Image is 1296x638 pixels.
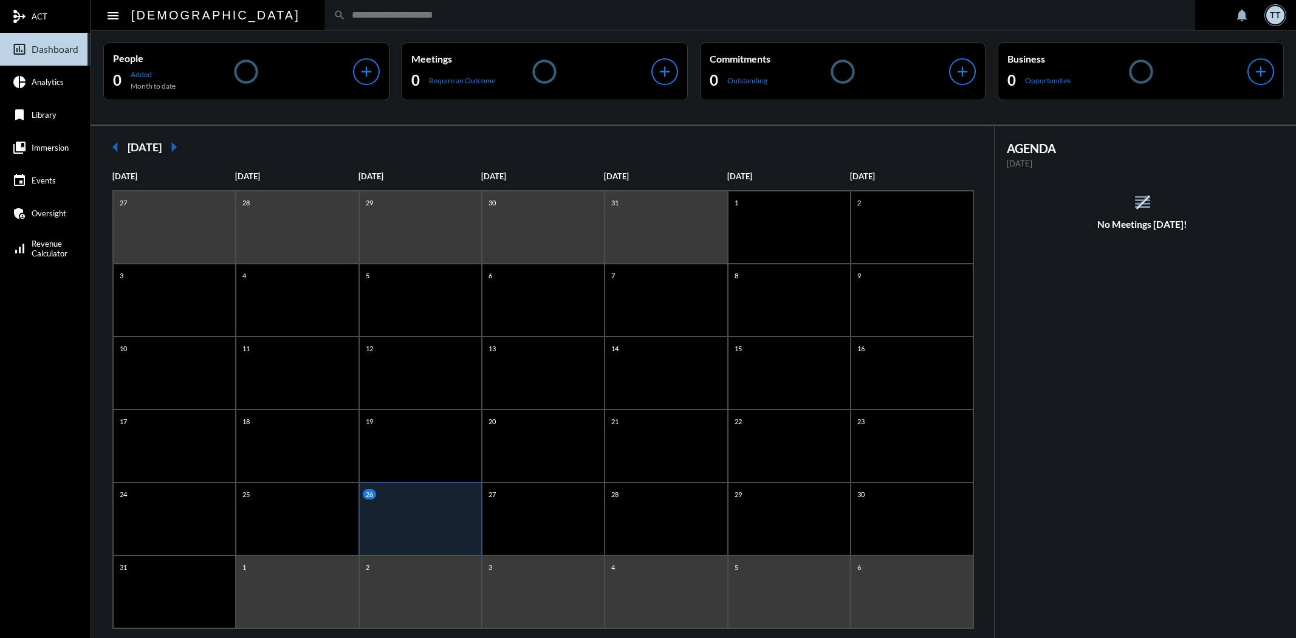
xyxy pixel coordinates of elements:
[12,140,27,155] mat-icon: collections_bookmark
[117,343,130,354] p: 10
[485,343,499,354] p: 13
[854,270,864,281] p: 9
[485,270,495,281] p: 6
[854,416,868,427] p: 23
[608,343,622,354] p: 14
[106,9,120,23] mat-icon: Side nav toggle icon
[732,270,741,281] p: 8
[485,197,499,208] p: 30
[1235,8,1249,22] mat-icon: notifications
[854,343,868,354] p: 16
[732,489,745,499] p: 29
[32,239,67,258] span: Revenue Calculator
[334,9,346,21] mat-icon: search
[732,562,741,572] p: 5
[363,343,376,354] p: 12
[485,562,495,572] p: 3
[117,416,130,427] p: 17
[1007,159,1278,168] p: [DATE]
[117,562,130,572] p: 31
[239,270,249,281] p: 4
[239,197,253,208] p: 28
[239,416,253,427] p: 18
[103,135,128,159] mat-icon: arrow_left
[604,171,727,181] p: [DATE]
[732,197,741,208] p: 1
[363,489,376,499] p: 26
[732,416,745,427] p: 22
[162,135,186,159] mat-icon: arrow_right
[32,143,69,153] span: Immersion
[481,171,604,181] p: [DATE]
[363,562,372,572] p: 2
[608,197,622,208] p: 31
[608,270,618,281] p: 7
[732,343,745,354] p: 15
[1007,141,1278,156] h2: AGENDA
[32,77,64,87] span: Analytics
[32,208,66,218] span: Oversight
[32,110,57,120] span: Library
[32,176,56,185] span: Events
[239,343,253,354] p: 11
[850,171,973,181] p: [DATE]
[12,75,27,89] mat-icon: pie_chart
[995,219,1290,230] h5: No Meetings [DATE]!
[1133,192,1153,212] mat-icon: reorder
[363,416,376,427] p: 19
[363,270,372,281] p: 5
[117,489,130,499] p: 24
[12,108,27,122] mat-icon: bookmark
[235,171,358,181] p: [DATE]
[117,270,126,281] p: 3
[358,171,481,181] p: [DATE]
[131,5,300,25] h2: [DEMOGRAPHIC_DATA]
[32,12,47,21] span: ACT
[1266,6,1284,24] div: TT
[854,197,864,208] p: 2
[12,42,27,57] mat-icon: insert_chart_outlined
[608,416,622,427] p: 21
[363,197,376,208] p: 29
[239,562,249,572] p: 1
[485,489,499,499] p: 27
[12,206,27,221] mat-icon: admin_panel_settings
[12,9,27,24] mat-icon: mediation
[239,489,253,499] p: 25
[112,171,235,181] p: [DATE]
[101,3,125,27] button: Toggle sidenav
[117,197,130,208] p: 27
[32,44,78,55] span: Dashboard
[854,489,868,499] p: 30
[12,173,27,188] mat-icon: event
[854,562,864,572] p: 6
[12,241,27,256] mat-icon: signal_cellular_alt
[727,171,850,181] p: [DATE]
[608,562,618,572] p: 4
[128,140,162,154] h2: [DATE]
[485,416,499,427] p: 20
[608,489,622,499] p: 28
